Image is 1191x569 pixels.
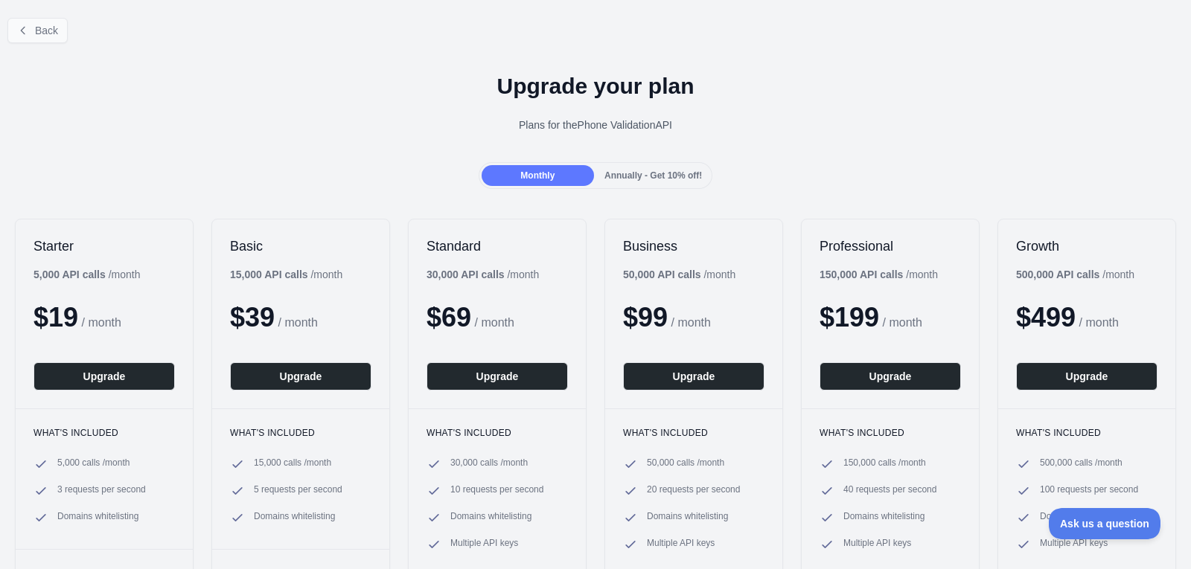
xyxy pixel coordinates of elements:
[623,237,764,255] h2: Business
[623,267,735,282] div: / month
[820,302,879,332] span: $ 199
[820,269,903,280] b: 150,000 API calls
[1049,508,1161,539] iframe: Toggle Customer Support
[820,237,961,255] h2: Professional
[820,267,938,282] div: / month
[427,267,539,282] div: / month
[623,269,701,280] b: 50,000 API calls
[623,302,668,332] span: $ 99
[427,269,505,280] b: 30,000 API calls
[427,302,471,332] span: $ 69
[427,237,568,255] h2: Standard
